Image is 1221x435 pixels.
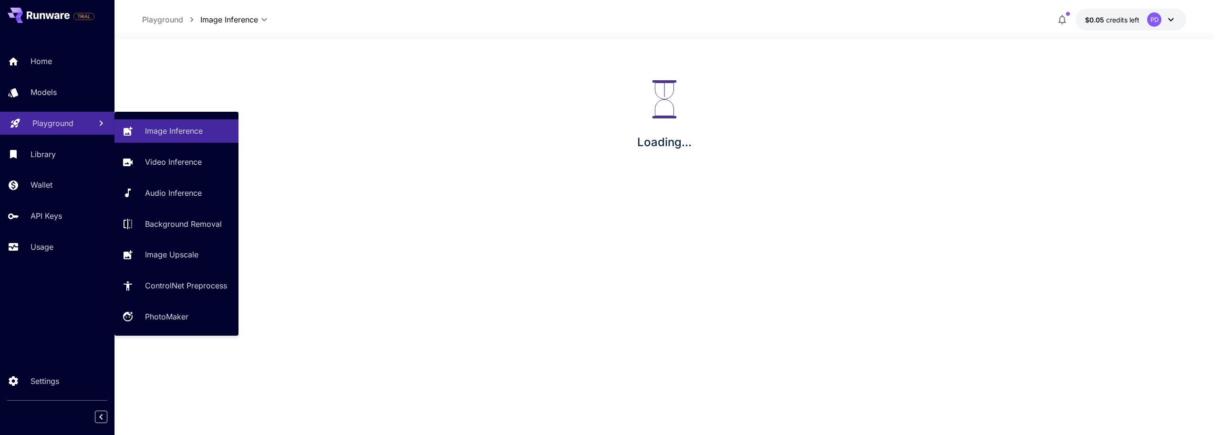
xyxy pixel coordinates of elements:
[200,14,258,25] span: Image Inference
[114,150,238,174] a: Video Inference
[114,305,238,329] a: PhotoMaker
[32,117,73,129] p: Playground
[1147,12,1161,27] div: PD
[73,11,94,22] span: Add your payment card to enable full platform functionality.
[114,181,238,205] a: Audio Inference
[74,13,94,20] span: TRIAL
[142,14,200,25] nav: breadcrumb
[31,86,57,98] p: Models
[31,241,53,253] p: Usage
[95,411,107,423] button: Collapse sidebar
[1106,16,1139,24] span: credits left
[31,55,52,67] p: Home
[145,187,202,199] p: Audio Inference
[145,280,227,291] p: ControlNet Preprocess
[31,149,56,160] p: Library
[114,243,238,266] a: Image Upscale
[145,249,198,260] p: Image Upscale
[145,218,222,230] p: Background Removal
[1085,16,1106,24] span: $0.05
[1076,9,1186,31] button: $0.05
[145,311,188,322] p: PhotoMaker
[145,156,202,168] p: Video Inference
[31,375,59,387] p: Settings
[31,179,52,191] p: Wallet
[114,274,238,297] a: ControlNet Preprocess
[31,210,62,222] p: API Keys
[142,14,183,25] p: Playground
[114,119,238,143] a: Image Inference
[637,134,692,151] p: Loading...
[145,125,203,137] p: Image Inference
[1085,15,1139,25] div: $0.05
[114,212,238,235] a: Background Removal
[102,408,114,425] div: Collapse sidebar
